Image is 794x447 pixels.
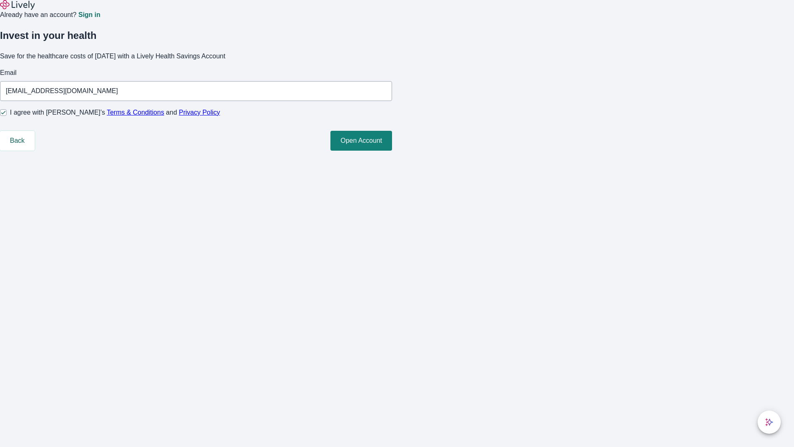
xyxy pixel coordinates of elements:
svg: Lively AI Assistant [765,418,773,426]
button: Open Account [330,131,392,151]
button: chat [758,411,781,434]
a: Terms & Conditions [107,109,164,116]
a: Privacy Policy [179,109,220,116]
a: Sign in [78,12,100,18]
span: I agree with [PERSON_NAME]’s and [10,108,220,118]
